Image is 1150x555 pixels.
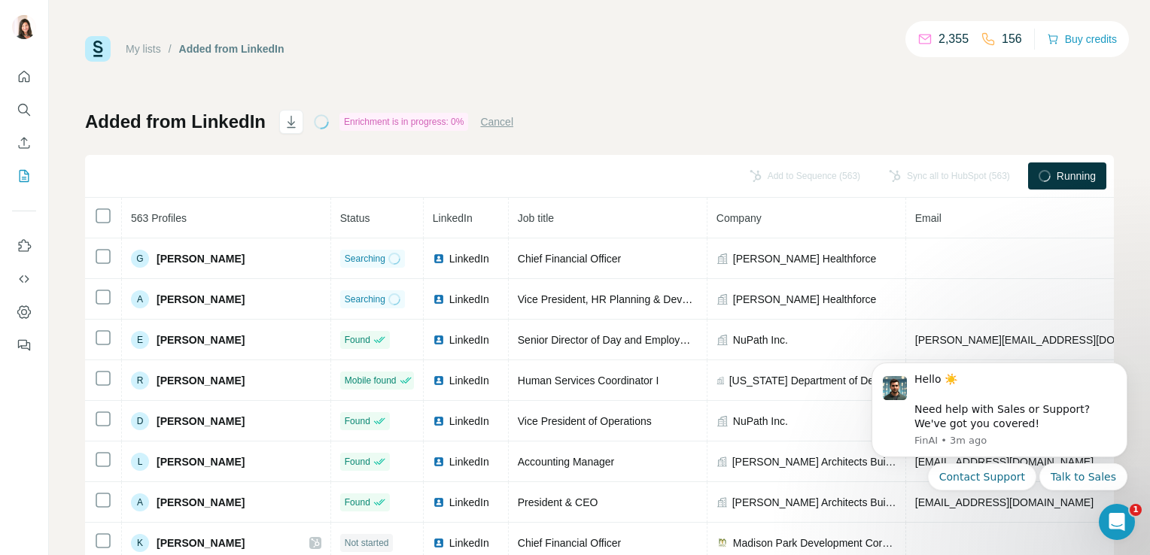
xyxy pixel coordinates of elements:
[449,373,489,388] span: LinkedIn
[131,290,149,308] div: A
[157,251,245,266] span: [PERSON_NAME]
[126,43,161,55] a: My lists
[131,453,149,471] div: L
[85,36,111,62] img: Surfe Logo
[12,265,36,293] button: Use Surfe API
[12,96,36,123] button: Search
[131,534,149,552] div: K
[345,252,385,265] span: Searching
[449,292,489,307] span: LinkedIn
[345,374,397,387] span: Mobile found
[131,493,149,511] div: A
[733,251,877,266] span: [PERSON_NAME] Healthforce
[345,333,370,347] span: Found
[449,495,489,510] span: LinkedIn
[518,537,621,549] span: Chief Financial Officer
[1057,168,1096,183] span: Running
[433,334,445,346] img: LinkedIn logo
[345,293,385,306] span: Searching
[12,332,36,359] button: Feedback
[85,110,266,134] h1: Added from LinkedIn
[157,495,245,510] span: [PERSON_NAME]
[345,536,389,550] span: Not started
[939,30,969,48] p: 2,355
[1130,504,1142,516] span: 1
[1002,30,1022,48] p: 156
[433,415,445,427] img: LinkedIn logo
[157,414,245,429] span: [PERSON_NAME]
[131,331,149,349] div: E
[433,456,445,468] img: LinkedIn logo
[433,537,445,549] img: LinkedIn logo
[433,375,445,387] img: LinkedIn logo
[345,455,370,469] span: Found
[518,293,726,305] span: Vice President, HR Planning & Development
[433,293,445,305] img: LinkedIn logo
[433,212,473,224] span: LinkedIn
[518,212,554,224] span: Job title
[433,496,445,508] img: LinkedIn logo
[12,299,36,326] button: Dashboard
[131,250,149,268] div: G
[480,114,513,129] button: Cancel
[12,63,36,90] button: Quick start
[169,41,172,56] li: /
[518,456,614,468] span: Accounting Manager
[157,454,245,469] span: [PERSON_NAME]
[729,373,896,388] span: [US_STATE] Department of Developmental Services
[12,129,36,156] button: Enrich CSV
[131,372,149,390] div: R
[1047,29,1117,50] button: Buy credits
[12,15,36,39] img: Avatar
[12,162,36,190] button: My lists
[849,344,1150,547] iframe: Intercom notifications message
[157,373,245,388] span: [PERSON_NAME]
[518,375,659,387] span: Human Services Coordinator I
[449,332,489,347] span: LinkedIn
[449,414,489,429] span: LinkedIn
[449,454,489,469] span: LinkedIn
[449,251,489,266] span: LinkedIn
[732,454,896,469] span: [PERSON_NAME] Architects Builders
[733,332,788,347] span: NuPath Inc.
[340,212,370,224] span: Status
[131,412,149,430] div: D
[449,535,489,550] span: LinkedIn
[518,253,621,265] span: Chief Financial Officer
[12,232,36,259] button: Use Surfe on LinkedIn
[716,537,729,549] img: company-logo
[915,212,942,224] span: Email
[345,414,370,428] span: Found
[716,212,762,224] span: Company
[733,535,896,550] span: Madison Park Development Corporation
[433,253,445,265] img: LinkedIn logo
[518,415,652,427] span: Vice President of Operations
[339,113,468,131] div: Enrichment is in progress: 0%
[345,496,370,509] span: Found
[732,495,896,510] span: [PERSON_NAME] Architects Builders
[733,292,877,307] span: [PERSON_NAME] Healthforce
[1099,504,1135,540] iframe: Intercom live chat
[157,332,245,347] span: [PERSON_NAME]
[131,212,187,224] span: 563 Profiles
[157,292,245,307] span: [PERSON_NAME]
[179,41,284,56] div: Added from LinkedIn
[518,334,758,346] span: Senior Director of Day and Employment Operations
[157,535,245,550] span: [PERSON_NAME]
[733,414,788,429] span: NuPath Inc.
[518,496,598,508] span: President & CEO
